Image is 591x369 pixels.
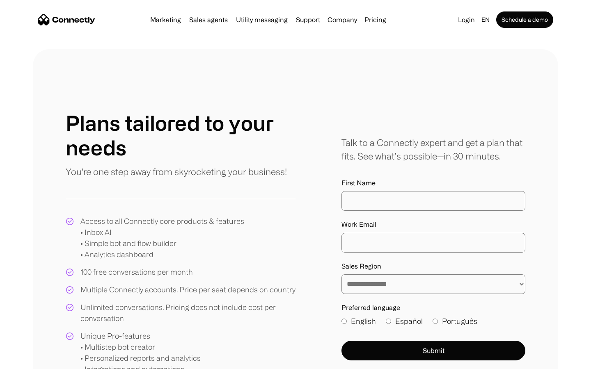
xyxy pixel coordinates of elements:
a: Login [455,14,478,25]
label: First Name [341,179,525,187]
label: Preferred language [341,304,525,312]
div: Talk to a Connectly expert and get a plan that fits. See what’s possible—in 30 minutes. [341,136,525,163]
a: Support [293,16,323,23]
div: Unlimited conversations. Pricing does not include cost per conversation [80,302,295,324]
label: Español [386,316,423,327]
a: Marketing [147,16,184,23]
button: Submit [341,341,525,360]
label: Work Email [341,221,525,228]
label: Português [433,316,477,327]
a: Utility messaging [233,16,291,23]
input: Español [386,319,391,324]
div: 100 free conversations per month [80,266,193,278]
p: You're one step away from skyrocketing your business! [66,165,287,178]
a: Pricing [361,16,389,23]
a: Schedule a demo [496,11,553,28]
input: Português [433,319,438,324]
a: Sales agents [186,16,231,23]
div: Company [328,14,357,25]
input: English [341,319,347,324]
h1: Plans tailored to your needs [66,111,295,160]
div: en [481,14,490,25]
div: Access to all Connectly core products & features • Inbox AI • Simple bot and flow builder • Analy... [80,216,244,260]
label: Sales Region [341,262,525,270]
label: English [341,316,376,327]
div: Multiple Connectly accounts. Price per seat depends on country [80,284,295,295]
